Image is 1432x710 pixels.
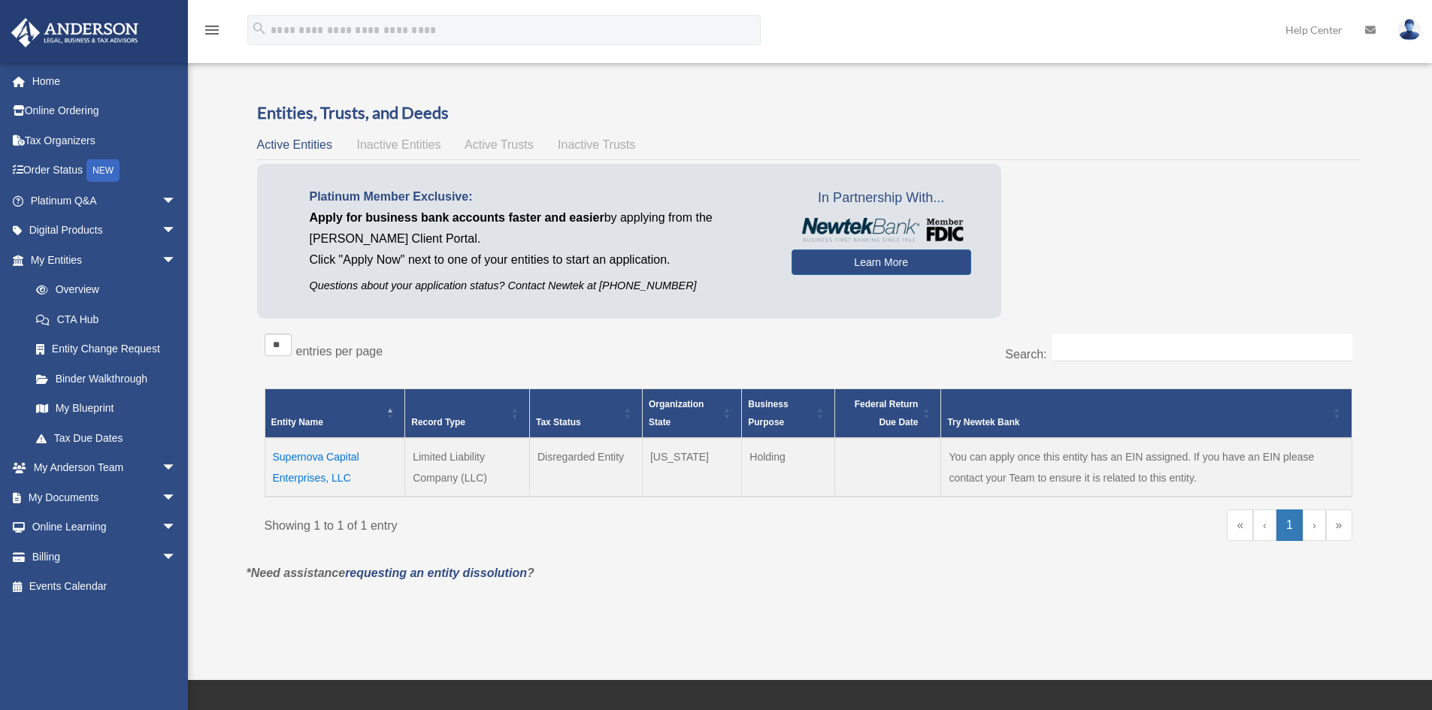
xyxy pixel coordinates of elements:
[1005,348,1046,361] label: Search:
[1253,509,1276,541] a: Previous
[265,509,798,536] div: Showing 1 to 1 of 1 entry
[162,482,192,513] span: arrow_drop_down
[835,389,941,439] th: Federal Return Due Date: Activate to sort
[162,216,192,246] span: arrow_drop_down
[310,276,769,295] p: Questions about your application status? Contact Newtek at [PHONE_NUMBER]
[265,389,405,439] th: Entity Name: Activate to invert sorting
[162,186,192,216] span: arrow_drop_down
[11,482,199,512] a: My Documentsarrow_drop_down
[642,438,741,497] td: [US_STATE]
[21,334,192,364] a: Entity Change Request
[405,389,530,439] th: Record Type: Activate to sort
[11,245,192,275] a: My Entitiesarrow_drop_down
[11,453,199,483] a: My Anderson Teamarrow_drop_down
[529,438,642,497] td: Disregarded Entity
[11,156,199,186] a: Order StatusNEW
[405,438,530,497] td: Limited Liability Company (LLC)
[947,413,1328,431] div: Try Newtek Bank
[558,138,635,151] span: Inactive Trusts
[310,249,769,270] p: Click "Apply Now" next to one of your entities to start an application.
[792,186,971,210] span: In Partnership With...
[941,389,1352,439] th: Try Newtek Bank : Activate to sort
[1303,509,1326,541] a: Next
[203,26,221,39] a: menu
[11,512,199,542] a: Online Learningarrow_drop_down
[642,389,741,439] th: Organization State: Activate to sort
[1276,509,1303,541] a: 1
[465,138,534,151] span: Active Trusts
[21,423,192,453] a: Tax Due Dates
[265,438,405,497] td: Supernova Capital Enterprises, LLC
[356,138,440,151] span: Inactive Entities
[251,20,268,37] i: search
[792,249,971,275] a: Learn More
[11,186,199,216] a: Platinum Q&Aarrow_drop_down
[257,101,1360,125] h3: Entities, Trusts, and Deeds
[162,453,192,484] span: arrow_drop_down
[86,159,120,182] div: NEW
[11,125,199,156] a: Tax Organizers
[203,21,221,39] i: menu
[21,275,184,305] a: Overview
[11,66,199,96] a: Home
[411,417,465,428] span: Record Type
[247,566,534,579] em: *Need assistance ?
[536,417,581,428] span: Tax Status
[11,96,199,126] a: Online Ordering
[11,572,199,602] a: Events Calendar
[748,399,788,428] span: Business Purpose
[529,389,642,439] th: Tax Status: Activate to sort
[1227,509,1253,541] a: First
[310,211,604,224] span: Apply for business bank accounts faster and easier
[21,394,192,424] a: My Blueprint
[11,216,199,246] a: Digital Productsarrow_drop_down
[162,245,192,276] span: arrow_drop_down
[21,364,192,394] a: Binder Walkthrough
[7,18,143,47] img: Anderson Advisors Platinum Portal
[345,566,527,579] a: requesting an entity dissolution
[11,542,199,572] a: Billingarrow_drop_down
[941,438,1352,497] td: You can apply once this entity has an EIN assigned. If you have an EIN please contact your Team t...
[1398,19,1421,41] img: User Pic
[310,186,769,207] p: Platinum Member Exclusive:
[1326,509,1352,541] a: Last
[271,417,323,428] span: Entity Name
[296,345,383,358] label: entries per page
[162,542,192,573] span: arrow_drop_down
[649,399,704,428] span: Organization State
[310,207,769,249] p: by applying from the [PERSON_NAME] Client Portal.
[855,399,919,428] span: Federal Return Due Date
[742,389,835,439] th: Business Purpose: Activate to sort
[742,438,835,497] td: Holding
[162,512,192,543] span: arrow_drop_down
[21,304,192,334] a: CTA Hub
[257,138,332,151] span: Active Entities
[799,218,964,242] img: NewtekBankLogoSM.png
